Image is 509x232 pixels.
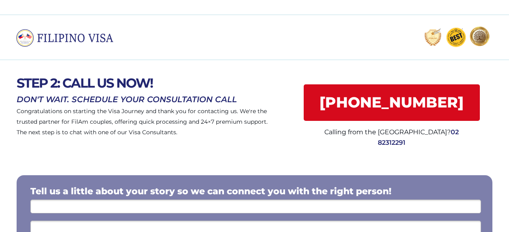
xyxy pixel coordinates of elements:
[17,107,268,136] span: Congratulations on starting the Visa Journey and thank you for contacting us. We're the trusted p...
[17,75,153,91] span: STEP 2: CALL US NOW!
[324,128,451,136] span: Calling from the [GEOGRAPHIC_DATA]?
[304,94,480,111] span: [PHONE_NUMBER]
[17,95,237,104] span: DON'T WAIT. SCHEDULE YOUR CONSULTATION CALL
[30,186,392,197] span: Tell us a little about your story so we can connect you with the right person!
[304,84,480,121] a: [PHONE_NUMBER]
